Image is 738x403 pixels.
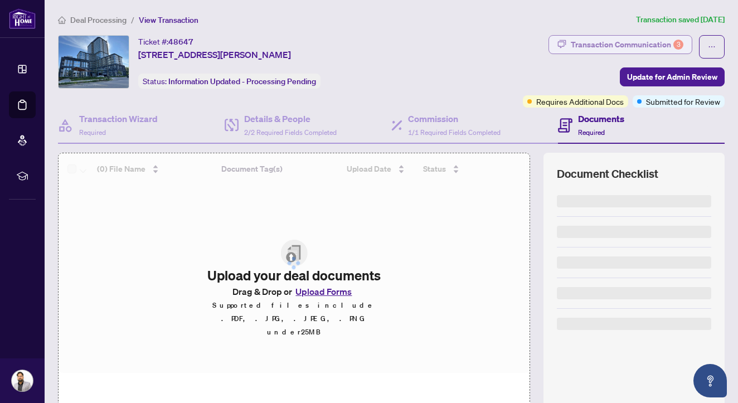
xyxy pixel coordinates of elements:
span: 48647 [168,37,193,47]
button: Update for Admin Review [620,67,725,86]
span: Requires Additional Docs [536,95,624,108]
span: 1/1 Required Fields Completed [408,128,501,137]
h4: Details & People [244,112,337,125]
span: 2/2 Required Fields Completed [244,128,337,137]
div: 3 [673,40,683,50]
span: Information Updated - Processing Pending [168,76,316,86]
h4: Documents [578,112,624,125]
span: Deal Processing [70,15,127,25]
span: [STREET_ADDRESS][PERSON_NAME] [138,48,291,61]
span: Required [578,128,605,137]
span: ellipsis [708,43,716,51]
span: Document Checklist [557,166,658,182]
span: Required [79,128,106,137]
div: Transaction Communication [571,36,683,54]
div: Status: [138,74,321,89]
span: Submitted for Review [646,95,720,108]
button: Transaction Communication3 [548,35,692,54]
span: View Transaction [139,15,198,25]
li: / [131,13,134,26]
h4: Transaction Wizard [79,112,158,125]
span: home [58,16,66,24]
img: logo [9,8,36,29]
article: Transaction saved [DATE] [636,13,725,26]
button: Open asap [693,364,727,397]
h4: Commission [408,112,501,125]
img: IMG-W12308103_1.jpg [59,36,129,88]
span: Update for Admin Review [627,68,717,86]
div: Ticket #: [138,35,193,48]
img: Profile Icon [12,370,33,391]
